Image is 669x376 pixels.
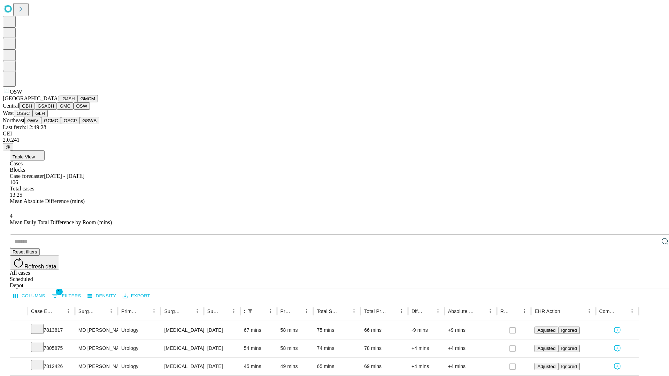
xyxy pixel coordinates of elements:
span: 13.25 [10,192,22,198]
button: GBH [19,102,35,110]
span: 4 [10,213,13,219]
div: -9 mins [412,321,441,339]
span: Last fetch: 12:49:28 [3,124,46,130]
button: Select columns [11,291,47,301]
span: [DATE] - [DATE] [44,173,84,179]
button: OSW [74,102,90,110]
button: GCMC [41,117,61,124]
div: +9 mins [448,321,493,339]
span: Reset filters [13,249,37,254]
button: Menu [349,306,359,316]
div: Absolute Difference [448,308,475,314]
div: GEI [3,131,666,137]
div: 74 mins [317,339,357,357]
button: @ [3,143,13,150]
button: Menu [266,306,275,316]
span: Ignored [561,346,577,351]
button: GMCM [78,95,98,102]
span: 1 [56,288,63,295]
button: Sort [510,306,520,316]
button: Menu [302,306,312,316]
button: Expand [14,324,24,337]
div: EHR Action [535,308,560,314]
div: Urology [121,321,157,339]
div: Resolved in EHR [500,308,509,314]
div: Scheduled In Room Duration [244,308,245,314]
button: Sort [292,306,302,316]
div: Urology [121,339,157,357]
button: Menu [485,306,495,316]
button: Expand [14,343,24,355]
span: Northeast [3,117,24,123]
button: OSSC [14,110,33,117]
button: Sort [476,306,485,316]
span: @ [6,144,10,149]
button: Menu [520,306,529,316]
span: Refresh data [24,264,56,269]
button: Density [86,291,118,301]
div: 49 mins [280,358,310,375]
span: 106 [10,179,18,185]
div: 75 mins [317,321,357,339]
button: Menu [192,306,202,316]
button: Adjusted [535,363,558,370]
button: Sort [387,306,397,316]
div: Urology [121,358,157,375]
button: Sort [339,306,349,316]
button: Refresh data [10,256,59,269]
div: 69 mins [364,358,405,375]
div: Primary Service [121,308,139,314]
div: [MEDICAL_DATA] SURGICAL [164,339,200,357]
div: +4 mins [448,339,493,357]
button: Reset filters [10,248,40,256]
div: Case Epic Id [31,308,53,314]
div: MD [PERSON_NAME] [PERSON_NAME] Md [78,358,114,375]
div: 58 mins [280,321,310,339]
div: 54 mins [244,339,274,357]
button: Menu [584,306,594,316]
span: [GEOGRAPHIC_DATA] [3,95,60,101]
button: Sort [139,306,149,316]
div: 67 mins [244,321,274,339]
button: Sort [256,306,266,316]
span: Case forecaster [10,173,44,179]
span: Mean Absolute Difference (mins) [10,198,85,204]
button: Export [121,291,152,301]
span: Adjusted [537,328,555,333]
button: GLH [32,110,47,117]
div: [DATE] [207,321,237,339]
div: 66 mins [364,321,405,339]
button: Show filters [245,306,255,316]
button: Adjusted [535,327,558,334]
div: MD [PERSON_NAME] [PERSON_NAME] Md [78,321,114,339]
button: Menu [433,306,443,316]
button: GSWB [80,117,100,124]
button: Ignored [558,327,579,334]
button: GWV [24,117,41,124]
button: Expand [14,361,24,373]
div: Comments [599,308,617,314]
button: Sort [423,306,433,316]
div: 7813817 [31,321,71,339]
span: Table View [13,154,35,159]
div: +4 mins [448,358,493,375]
button: OSCP [61,117,80,124]
span: Mean Daily Total Difference by Room (mins) [10,219,112,225]
span: Adjusted [537,346,555,351]
span: Ignored [561,364,577,369]
button: Menu [627,306,637,316]
span: Total cases [10,186,34,191]
button: Table View [10,150,45,160]
div: Predicted In Room Duration [280,308,292,314]
span: OSW [10,89,22,95]
div: 1 active filter [245,306,255,316]
button: Menu [397,306,406,316]
button: Ignored [558,345,579,352]
span: West [3,110,14,116]
div: +4 mins [412,339,441,357]
button: Menu [63,306,73,316]
span: Ignored [561,328,577,333]
button: Menu [106,306,116,316]
div: Surgery Date [207,308,218,314]
div: 7812426 [31,358,71,375]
